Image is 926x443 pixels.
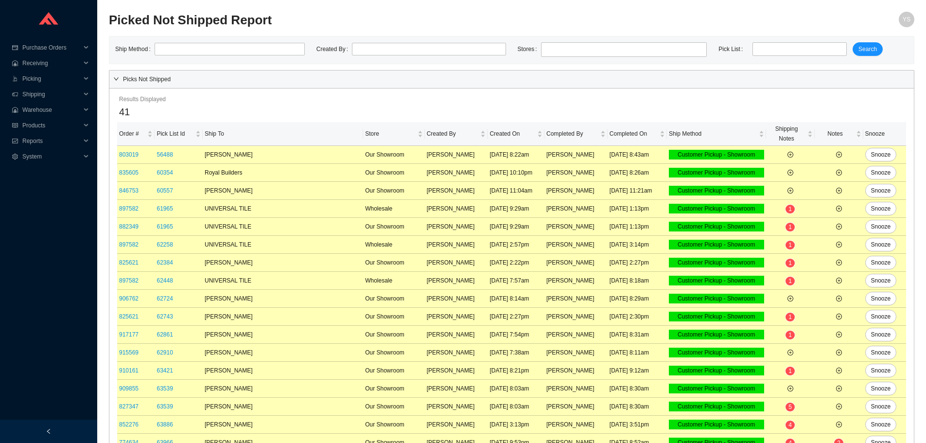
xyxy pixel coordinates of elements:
[669,204,764,213] div: Customer Pickup - Showroom
[363,200,425,218] td: Wholesale
[815,122,863,146] th: Notes sortable
[788,242,792,248] span: 1
[786,223,795,231] sup: 1
[608,272,667,290] td: [DATE] 8:18am
[119,349,139,356] a: 915569
[363,416,425,434] td: Our Showroom
[203,182,363,200] td: [PERSON_NAME]
[608,200,667,218] td: [DATE] 1:13pm
[363,326,425,344] td: Our Showroom
[363,182,425,200] td: Our Showroom
[119,241,139,248] a: 897582
[157,223,173,230] a: 61965
[22,55,81,71] span: Receiving
[788,314,792,320] span: 1
[871,294,891,303] span: Snooze
[669,150,764,159] div: Customer Pickup - Showroom
[363,122,425,146] th: Store sortable
[871,402,891,411] span: Snooze
[157,313,173,320] a: 62743
[155,122,203,146] th: Pick List Id sortable
[363,164,425,182] td: Our Showroom
[871,384,891,393] span: Snooze
[203,236,363,254] td: UNIVERSAL TILE
[544,200,608,218] td: [PERSON_NAME]
[865,418,897,431] button: Snooze
[488,254,544,272] td: [DATE] 2:22pm
[865,256,897,269] button: Snooze
[865,310,897,323] button: Snooze
[836,170,842,176] span: plus-circle
[786,205,795,213] sup: 1
[608,308,667,326] td: [DATE] 2:30pm
[22,87,81,102] span: Shipping
[203,218,363,236] td: UNIVERSAL TILE
[608,164,667,182] td: [DATE] 8:26am
[836,224,842,230] span: plus-circle
[119,277,139,284] a: 897582
[119,385,139,392] a: 909855
[425,308,488,326] td: [PERSON_NAME]
[836,350,842,355] span: plus-circle
[203,200,363,218] td: UNIVERSAL TILE
[544,326,608,344] td: [PERSON_NAME]
[871,150,891,159] span: Snooze
[871,312,891,321] span: Snooze
[871,204,891,213] span: Snooze
[669,402,764,411] div: Customer Pickup - Showroom
[669,384,764,393] div: Customer Pickup - Showroom
[667,122,766,146] th: Ship Method sortable
[22,71,81,87] span: Picking
[488,416,544,434] td: [DATE] 3:13pm
[608,254,667,272] td: [DATE] 2:27pm
[488,362,544,380] td: [DATE] 8:21pm
[488,146,544,164] td: [DATE] 8:22am
[488,326,544,344] td: [DATE] 7:54pm
[836,314,842,319] span: plus-circle
[669,186,764,195] div: Customer Pickup - Showroom
[788,332,792,338] span: 1
[608,122,667,146] th: Completed On sortable
[669,129,757,139] span: Ship Method
[203,380,363,398] td: [PERSON_NAME]
[544,362,608,380] td: [PERSON_NAME]
[871,258,891,267] span: Snooze
[669,330,764,339] div: Customer Pickup - Showroom
[608,146,667,164] td: [DATE] 8:43am
[425,272,488,290] td: [PERSON_NAME]
[871,240,891,249] span: Snooze
[46,428,52,434] span: left
[488,236,544,254] td: [DATE] 2:57pm
[203,416,363,434] td: [PERSON_NAME]
[157,277,173,284] a: 62448
[157,205,173,212] a: 61965
[836,242,842,248] span: plus-circle
[157,169,173,176] a: 60354
[786,313,795,321] sup: 1
[871,276,891,285] span: Snooze
[871,366,891,375] span: Snooze
[871,330,891,339] span: Snooze
[787,296,793,301] span: plus-circle
[544,218,608,236] td: [PERSON_NAME]
[363,362,425,380] td: Our Showroom
[669,222,764,231] div: Customer Pickup - Showroom
[865,364,897,377] button: Snooze
[119,94,904,104] div: Results Displayed
[203,290,363,308] td: [PERSON_NAME]
[788,260,792,266] span: 1
[425,290,488,308] td: [PERSON_NAME]
[788,368,792,374] span: 1
[836,152,842,158] span: plus-circle
[787,170,793,176] span: plus-circle
[608,218,667,236] td: [DATE] 1:13pm
[858,44,877,54] span: Search
[865,238,897,251] button: Snooze
[788,278,792,284] span: 1
[157,259,173,266] a: 62384
[544,164,608,182] td: [PERSON_NAME]
[427,129,479,139] span: Created By
[544,122,608,146] th: Completed By sortable
[425,344,488,362] td: [PERSON_NAME]
[788,422,792,428] span: 4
